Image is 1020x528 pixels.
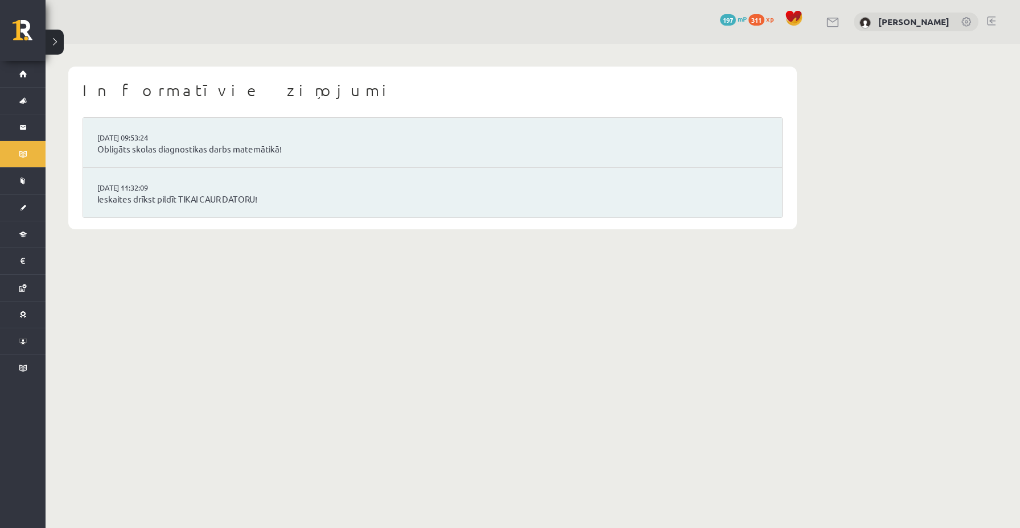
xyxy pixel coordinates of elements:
[97,143,768,156] a: Obligāts skolas diagnostikas darbs matemātikā!
[748,14,764,26] span: 311
[13,20,46,48] a: Rīgas 1. Tālmācības vidusskola
[878,16,949,27] a: [PERSON_NAME]
[720,14,736,26] span: 197
[97,182,183,193] a: [DATE] 11:32:09
[97,132,183,143] a: [DATE] 09:53:24
[859,17,871,28] img: Madars Fiļencovs
[83,81,783,100] h1: Informatīvie ziņojumi
[766,14,774,23] span: xp
[97,193,768,206] a: Ieskaites drīkst pildīt TIKAI CAUR DATORU!
[720,14,747,23] a: 197 mP
[748,14,779,23] a: 311 xp
[738,14,747,23] span: mP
